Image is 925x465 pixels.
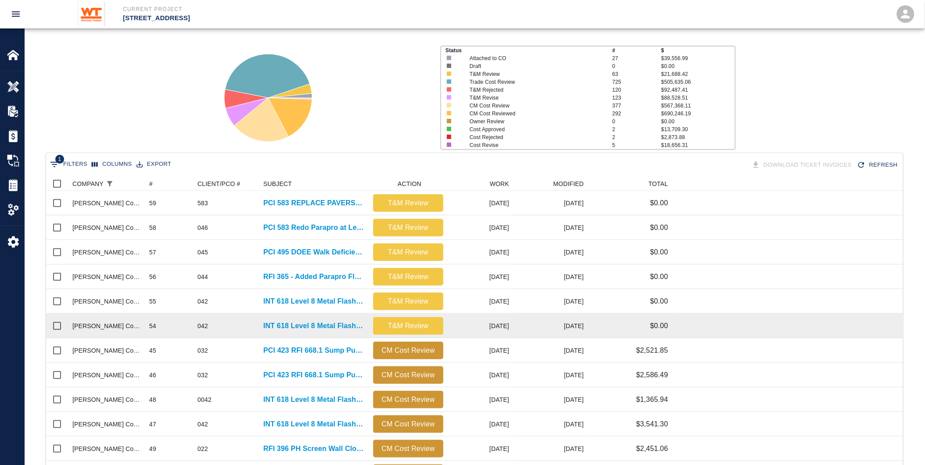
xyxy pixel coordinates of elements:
div: [DATE] [514,265,588,289]
p: 5 [612,141,661,149]
p: $3,541.30 [636,419,668,429]
div: 49 [149,444,156,453]
p: $0.00 [661,62,734,70]
a: INT 618 Level 8 Metal Flashings Rework [263,321,364,331]
p: $0.00 [650,296,668,307]
div: 042 [198,322,208,330]
p: $567,368.11 [661,102,734,110]
p: $ [661,46,734,54]
p: Cost Rejected [470,133,598,141]
p: $0.00 [650,272,668,282]
p: 123 [612,94,661,102]
div: SUBJECT [263,177,292,191]
div: 56 [149,272,156,281]
p: 27 [612,54,661,62]
img: Whiting-Turner [78,2,105,26]
a: RFI 365 - Added Parapro Flashing [263,272,364,282]
p: T&M Review [377,222,440,233]
p: INT 618 Level 8 Metal Flashings Rework [263,419,364,429]
div: [DATE] [514,289,588,314]
p: 120 [612,86,661,94]
div: Gordon Contractors [72,199,140,207]
div: 46 [149,371,156,379]
p: $505,635.06 [661,78,734,86]
div: 044 [198,272,208,281]
a: INT 618 Level 8 Metal Flashings Rework [263,296,364,307]
div: COMPANY [72,177,104,191]
button: Refresh [855,157,901,173]
div: [DATE] [448,191,514,215]
div: [DATE] [448,289,514,314]
a: PCI 423 RFI 668.1 Sump Pump Detail [263,345,364,356]
div: CLIENT/PCO # [193,177,259,191]
p: $0.00 [650,222,668,233]
p: $13,709.30 [661,125,734,133]
p: $2,521.85 [636,345,668,356]
div: [DATE] [448,363,514,387]
div: 55 [149,297,156,306]
div: Gordon Contractors [72,272,140,281]
div: 59 [149,199,156,207]
p: 0 [612,62,661,70]
p: Attached to CO [470,54,598,62]
div: [DATE] [448,314,514,338]
a: PCI 583 REPLACE PAVERS L2 WEST [263,198,364,208]
p: T&M Review [377,321,440,331]
p: PCI 583 Redo Parapro at Level 2 Columns [263,222,364,233]
div: 57 [149,248,156,257]
p: 2 [612,133,661,141]
div: Gordon Contractors [72,322,140,330]
button: Show filters [48,157,90,172]
p: $21,688.42 [661,70,734,78]
div: Gordon Contractors [72,297,140,306]
div: 032 [198,346,208,355]
div: 583 [198,199,208,207]
p: Trade Cost Review [470,78,598,86]
div: Gordon Contractors [72,346,140,355]
div: 032 [198,371,208,379]
p: $0.00 [650,321,668,331]
div: Gordon Contractors [72,223,140,232]
p: $39,556.99 [661,54,734,62]
div: CLIENT/PCO # [198,177,241,191]
p: T&M Review [470,70,598,78]
div: SUBJECT [259,177,369,191]
p: $18,656.31 [661,141,734,149]
div: [DATE] [514,363,588,387]
p: RFI 396 PH Screen Wall Close-In Detail [263,444,364,454]
div: [DATE] [448,265,514,289]
p: $0.00 [650,247,668,258]
div: 042 [198,420,208,429]
p: T&M Review [377,272,440,282]
p: T&M Review [377,296,440,307]
p: CM Cost Reviewed [470,110,598,118]
p: $1,365.94 [636,394,668,405]
button: Sort [116,178,128,190]
p: Owner Review [470,118,598,125]
p: $0.00 [650,198,668,208]
div: [DATE] [514,436,588,461]
div: [DATE] [448,387,514,412]
div: Gordon Contractors [72,371,140,379]
a: INT 618 Level 8 Metal Flashings Rework [263,394,364,405]
p: Draft [470,62,598,70]
div: [DATE] [514,314,588,338]
div: 45 [149,346,156,355]
p: T&M Review [377,198,440,208]
p: T&M Revise [470,94,598,102]
a: PCI 423 RFI 668.1 Sump Pump Detail [263,370,364,380]
div: [DATE] [448,215,514,240]
p: 0 [612,118,661,125]
button: Select columns [90,157,134,171]
p: 377 [612,102,661,110]
div: MODIFIED [553,177,584,191]
p: $2,451.06 [636,444,668,454]
div: [DATE] [514,215,588,240]
div: [DATE] [448,338,514,363]
span: 1 [55,155,64,164]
